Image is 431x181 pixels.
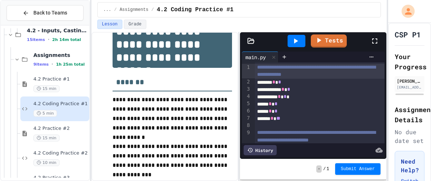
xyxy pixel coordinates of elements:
span: • [52,61,53,67]
span: 15 min [33,85,60,92]
div: My Account [394,3,416,20]
span: • [48,37,49,42]
span: / [323,166,326,172]
span: / [114,7,117,13]
span: 4.2 Coding Practice #1 [33,101,88,107]
a: Tests [311,34,347,48]
div: History [244,145,277,155]
div: 2 [242,78,251,86]
div: 3 [242,86,251,93]
span: 2h 14m total [52,37,81,42]
span: / [151,7,154,13]
div: 1 [242,64,251,78]
div: 5 [242,100,251,107]
span: 9 items [33,62,49,67]
h2: Your Progress [395,52,424,72]
span: 10 min [33,159,60,166]
div: main.py [242,52,278,62]
span: 4.2 Practice #2 [33,126,88,132]
span: Assignments [33,52,88,58]
span: 1 [326,166,329,172]
button: Lesson [97,20,122,29]
span: 15 items [27,37,45,42]
span: 4.2 Practice #3 [33,175,88,181]
button: Back to Teams [7,5,84,21]
span: 15 min [33,135,60,141]
div: 4 [242,93,251,100]
div: 6 [242,107,251,115]
span: 4.2 Coding Practice #2 [33,150,88,156]
span: Back to Teams [33,9,67,17]
h2: Assignment Details [395,104,424,125]
div: [EMAIL_ADDRESS][DOMAIN_NAME] [397,85,422,90]
h1: CSP P1 [395,29,421,40]
div: 7 [242,115,251,122]
button: Grade [124,20,146,29]
div: main.py [242,53,269,61]
span: 4.2 - Inputs, Casting, Arithmetic, and Errors [27,27,88,34]
span: 4.2 Practice #1 [33,76,88,82]
span: 5 min [33,110,57,117]
h3: Need Help? [401,157,418,174]
div: 9 [242,129,251,151]
span: Submit Answer [341,166,375,172]
span: 4.2 Coding Practice #1 [157,5,233,14]
span: ... [103,7,111,13]
span: Assignments [119,7,148,13]
span: 1h 25m total [56,62,85,67]
button: Submit Answer [335,163,381,175]
div: [PERSON_NAME] [397,78,422,84]
div: No due date set [395,128,424,145]
div: 8 [242,122,251,129]
span: - [316,165,322,173]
